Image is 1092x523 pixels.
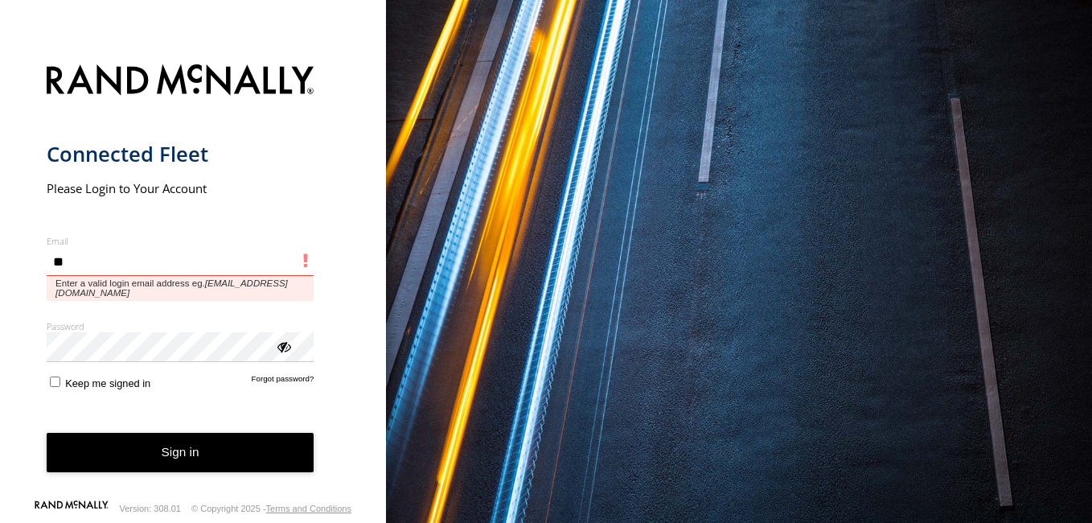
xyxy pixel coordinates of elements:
[191,504,351,513] div: © Copyright 2025 -
[47,141,314,167] h1: Connected Fleet
[50,377,60,387] input: Keep me signed in
[266,504,351,513] a: Terms and Conditions
[252,374,314,389] a: Forgot password?
[120,504,181,513] div: Version: 308.01
[47,55,340,499] form: main
[47,433,314,472] button: Sign in
[275,338,291,354] div: ViewPassword
[65,377,150,389] span: Keep me signed in
[47,61,314,102] img: Rand McNally
[35,500,109,517] a: Visit our Website
[47,235,314,247] label: Email
[47,320,314,332] label: Password
[47,180,314,196] h2: Please Login to Your Account
[47,276,314,301] span: Enter a valid login email address eg.
[55,278,288,298] em: [EMAIL_ADDRESS][DOMAIN_NAME]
